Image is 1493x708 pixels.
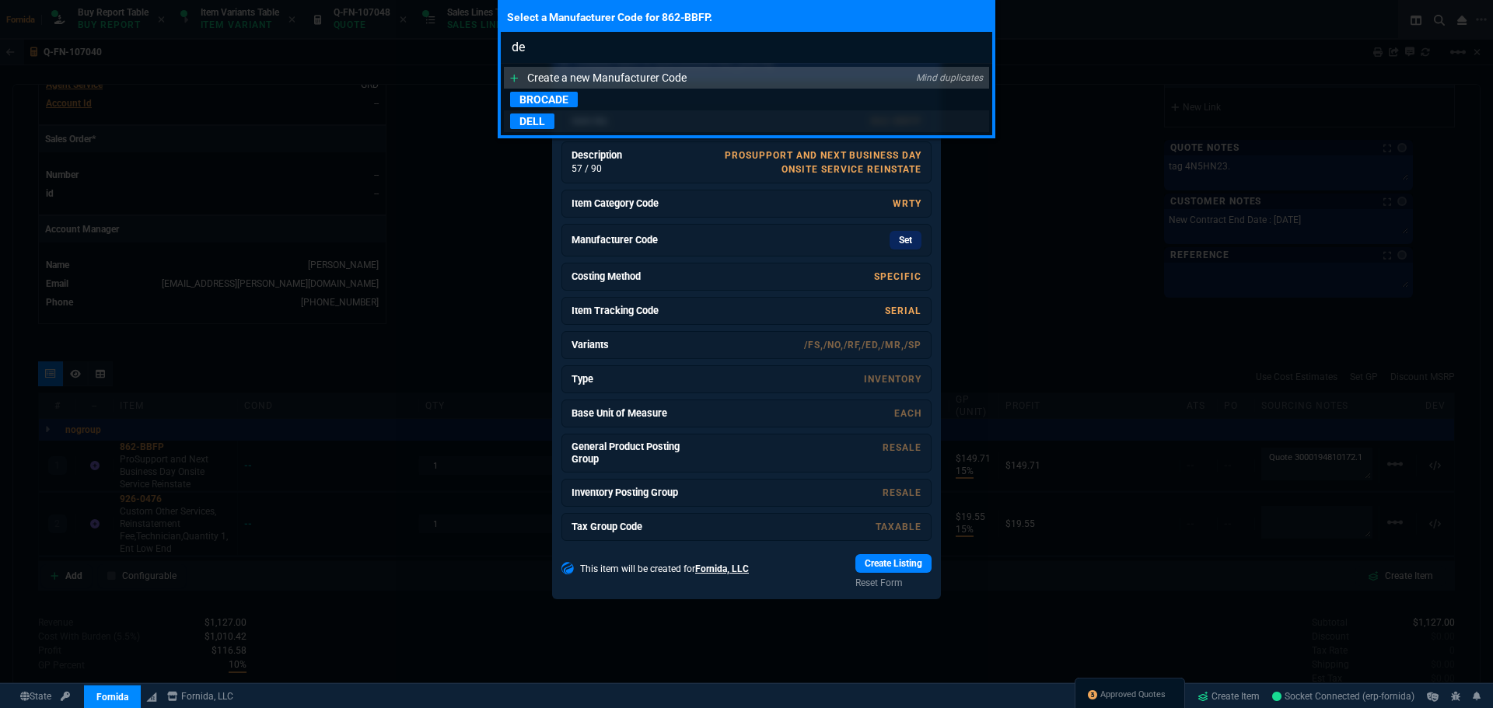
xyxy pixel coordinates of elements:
a: Global State [16,689,56,703]
p: BROCADE [510,92,578,107]
p: Create a new Manufacturer Code [527,70,687,85]
p: Mind duplicates [916,71,983,84]
span: Approved Quotes [1100,689,1166,701]
a: API TOKEN [56,689,75,703]
span: Socket Connected (erp-fornida) [1272,691,1414,702]
input: Search... [501,32,992,63]
a: msbcCompanyName [163,689,238,703]
a: aD5TBzP-ivwLjucfAADZ [1272,689,1414,703]
p: Select a Manufacturer Code for 862-BBFP. [501,3,992,32]
a: Create Item [1191,685,1266,708]
p: DELL [510,113,554,129]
